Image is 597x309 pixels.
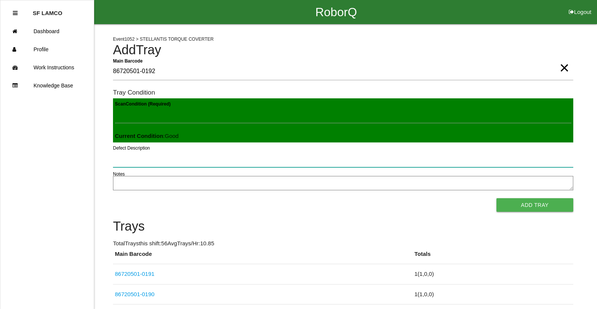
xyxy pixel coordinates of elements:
h4: Trays [113,219,573,234]
a: Profile [0,40,94,58]
label: Notes [113,171,125,177]
h4: Add Tray [113,43,573,57]
p: Total Trays this shift: 56 Avg Trays /Hr: 10.85 [113,239,573,248]
p: SF LAMCO [33,4,62,16]
a: 86720501-0190 [115,291,154,297]
input: Required [113,63,573,80]
button: Add Tray [496,198,573,212]
td: 1 ( 1 , 0 , 0 ) [412,284,573,304]
span: : Good [115,133,179,139]
th: Main Barcode [113,250,412,264]
a: Dashboard [0,22,94,40]
span: Clear Input [559,53,569,68]
b: Current Condition [115,133,163,139]
b: Main Barcode [113,58,143,63]
span: Event 1052 > STELLANTIS TORQUE COVERTER [113,37,214,42]
a: Knowledge Base [0,76,94,95]
div: Close [13,4,18,22]
h6: Tray Condition [113,89,573,96]
label: Defect Description [113,145,150,151]
a: 86720501-0191 [115,271,154,277]
th: Totals [412,250,573,264]
b: Scan Condition (Required) [115,101,171,107]
td: 1 ( 1 , 0 , 0 ) [412,264,573,285]
a: Work Instructions [0,58,94,76]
